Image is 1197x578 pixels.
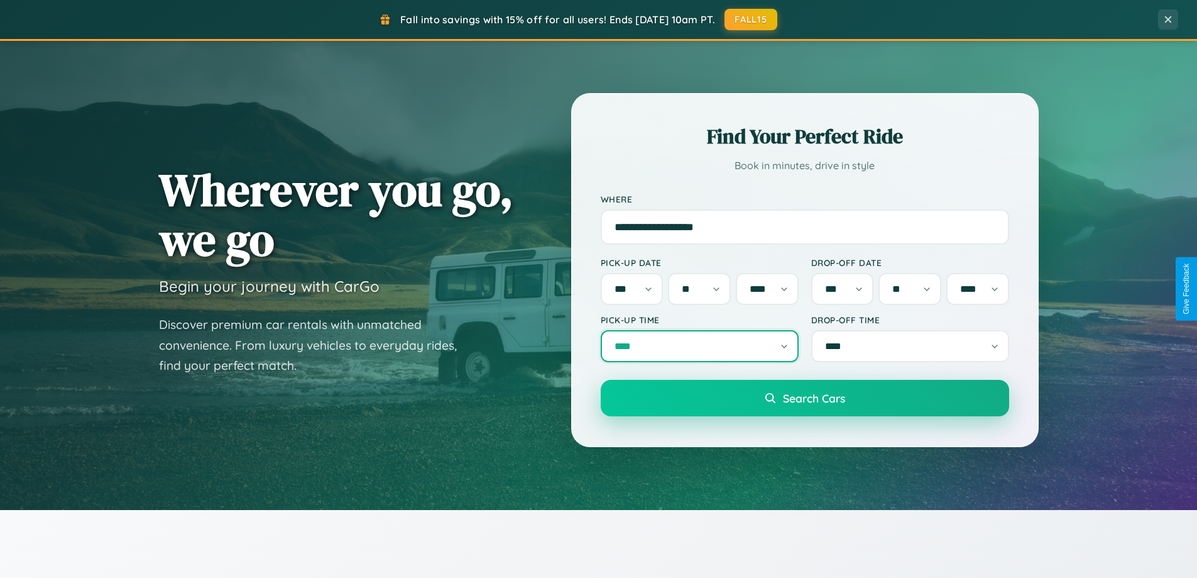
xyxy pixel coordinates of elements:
label: Pick-up Time [601,314,799,325]
p: Book in minutes, drive in style [601,157,1009,175]
label: Pick-up Date [601,257,799,268]
label: Drop-off Date [811,257,1009,268]
h3: Begin your journey with CarGo [159,277,380,296]
span: Search Cars [783,391,845,405]
div: Give Feedback [1182,264,1191,314]
h2: Find Your Perfect Ride [601,123,1009,150]
label: Where [601,194,1009,204]
p: Discover premium car rentals with unmatched convenience. From luxury vehicles to everyday rides, ... [159,314,473,376]
span: Fall into savings with 15% off for all users! Ends [DATE] 10am PT. [400,13,715,26]
button: FALL15 [724,9,777,30]
h1: Wherever you go, we go [159,165,513,264]
button: Search Cars [601,380,1009,416]
label: Drop-off Time [811,314,1009,325]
